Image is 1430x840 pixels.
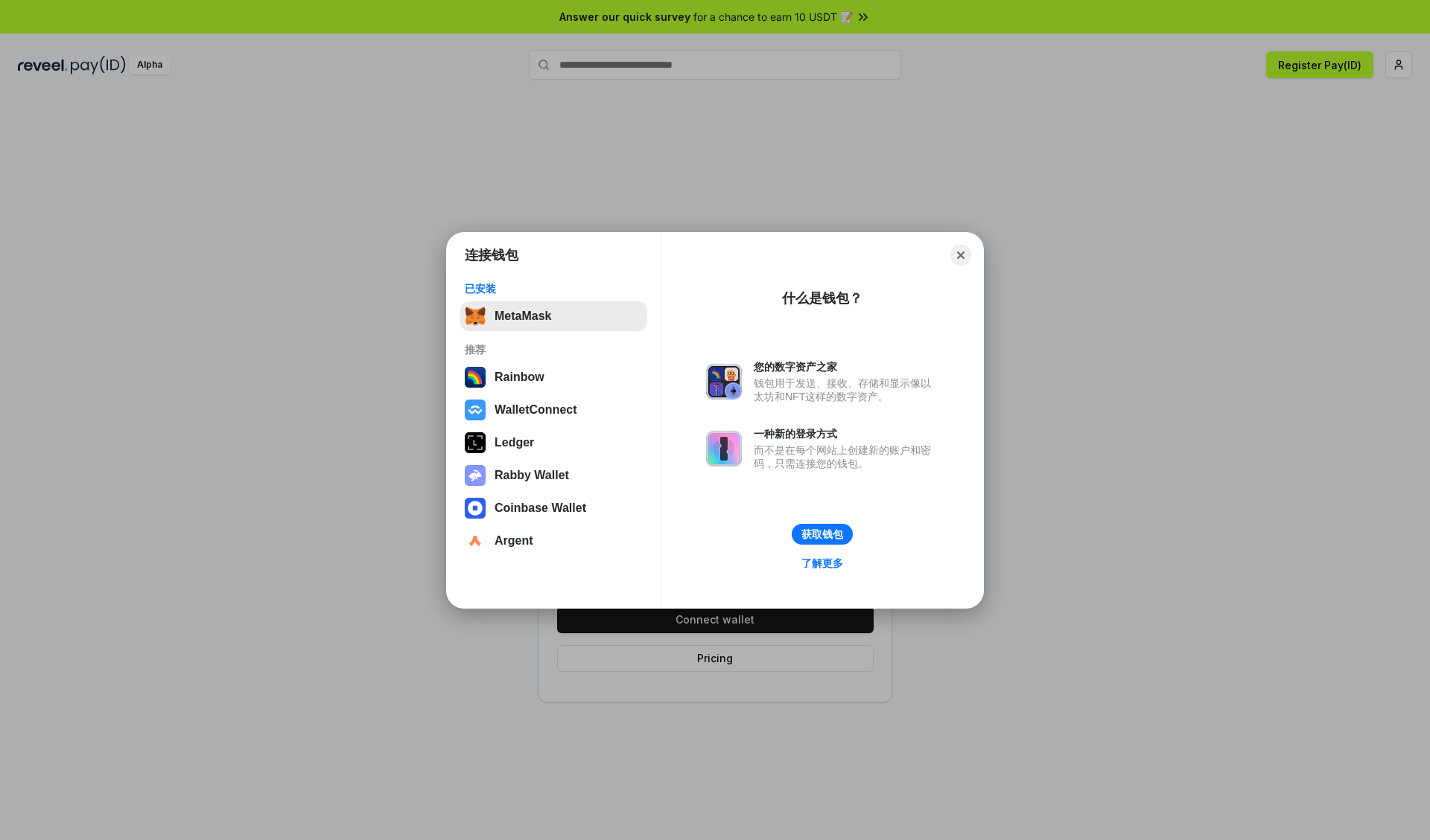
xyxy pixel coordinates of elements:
[706,431,742,467] img: svg+xml,%3Csvg%20xmlns%3D%22http%3A%2F%2Fwww.w3.org%2F2000%2Fsvg%22%20fill%3D%22none%22%20viewBox...
[465,498,486,519] img: svg+xml,%3Csvg%20width%3D%2228%22%20height%3D%2228%22%20viewBox%3D%220%200%2028%2028%22%20fill%3D...
[495,371,544,384] div: Rainbow
[792,554,852,573] a: 了解更多
[495,469,569,482] div: Rabby Wallet
[460,493,647,523] button: Coinbase Wallet
[465,432,486,453] img: svg+xml,%3Csvg%20xmlns%3D%22http%3A%2F%2Fwww.w3.org%2F2000%2Fsvg%22%20width%3D%2228%22%20height%3...
[460,301,647,331] button: MetaMask
[801,557,843,570] div: 了解更多
[801,528,843,541] div: 获取钱包
[754,443,938,470] div: 而不是在每个网站上创建新的账户和密码，只需连接您的钱包。
[465,530,486,551] img: svg+xml,%3Csvg%20width%3D%2228%22%20height%3D%2228%22%20viewBox%3D%220%200%2028%2028%22%20fill%3D...
[465,343,643,356] div: 推荐
[465,282,643,295] div: 已安装
[792,524,853,545] button: 获取钱包
[495,501,586,515] div: Coinbase Wallet
[465,465,486,486] img: svg+xml,%3Csvg%20xmlns%3D%22http%3A%2F%2Fwww.w3.org%2F2000%2Fsvg%22%20fill%3D%22none%22%20viewBox...
[460,428,647,458] button: Ledger
[460,362,647,392] button: Rainbow
[754,360,938,373] div: 您的数字资产之家
[495,436,534,449] div: Ledger
[495,534,533,548] div: Argent
[495,310,551,323] div: MetaMask
[782,289,862,307] div: 什么是钱包？
[706,364,742,400] img: svg+xml,%3Csvg%20xmlns%3D%22http%3A%2F%2Fwww.w3.org%2F2000%2Fsvg%22%20fill%3D%22none%22%20viewBox...
[465,306,486,327] img: svg+xml,%3Csvg%20fill%3D%22none%22%20height%3D%2233%22%20viewBox%3D%220%200%2035%2033%22%20width%...
[460,526,647,556] button: Argent
[950,245,971,266] button: Close
[495,403,577,417] div: WalletConnect
[754,427,938,440] div: 一种新的登录方式
[460,461,647,490] button: Rabby Wallet
[460,395,647,425] button: WalletConnect
[465,246,518,264] h1: 连接钱包
[754,376,938,403] div: 钱包用于发送、接收、存储和显示像以太坊和NFT这样的数字资产。
[465,400,486,420] img: svg+xml,%3Csvg%20width%3D%2228%22%20height%3D%2228%22%20viewBox%3D%220%200%2028%2028%22%20fill%3D...
[465,367,486,388] img: svg+xml,%3Csvg%20width%3D%22120%22%20height%3D%22120%22%20viewBox%3D%220%200%20120%20120%22%20fil...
